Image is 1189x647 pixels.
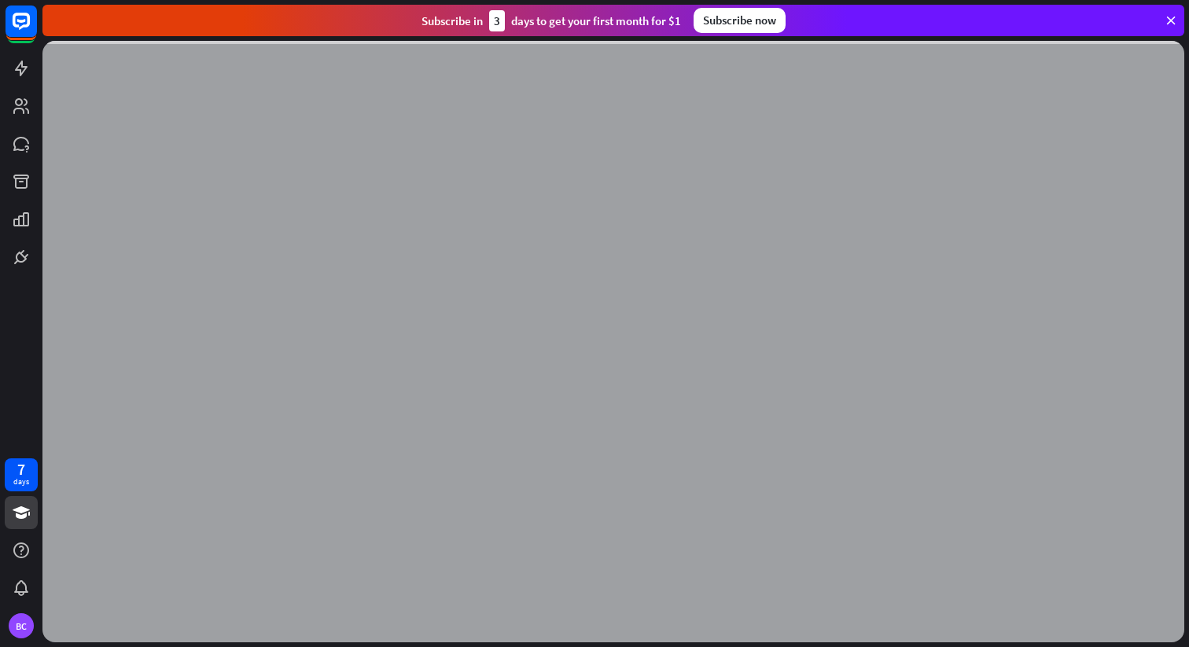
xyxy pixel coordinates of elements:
[9,613,34,638] div: BC
[489,10,505,31] div: 3
[421,10,681,31] div: Subscribe in days to get your first month for $1
[13,476,29,487] div: days
[694,8,786,33] div: Subscribe now
[17,462,25,476] div: 7
[5,458,38,491] a: 7 days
